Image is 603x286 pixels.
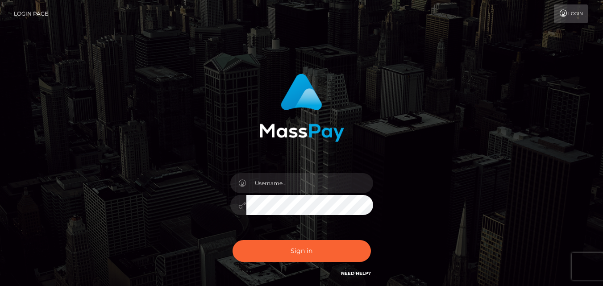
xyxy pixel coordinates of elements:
a: Need Help? [341,270,371,276]
button: Sign in [233,240,371,262]
img: MassPay Login [259,74,344,142]
a: Login [554,4,588,23]
a: Login Page [14,4,48,23]
input: Username... [246,173,373,193]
